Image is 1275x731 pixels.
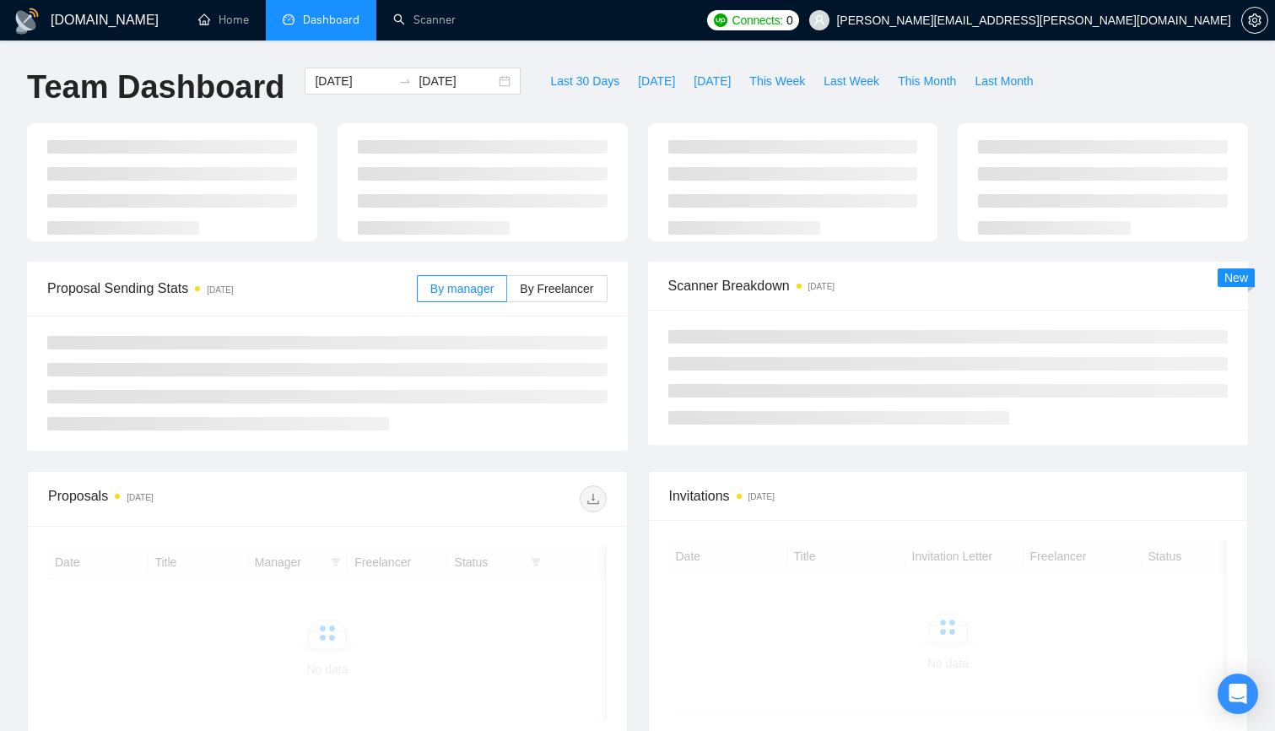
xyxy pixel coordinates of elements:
div: Open Intercom Messenger [1218,674,1258,714]
a: homeHome [198,13,249,27]
button: Last Month [965,68,1042,95]
span: [DATE] [694,72,731,90]
input: End date [419,72,495,90]
a: setting [1241,14,1268,27]
h1: Team Dashboard [27,68,284,107]
span: [DATE] [638,72,675,90]
span: swap-right [398,74,412,88]
time: [DATE] [808,282,835,291]
span: dashboard [283,14,294,25]
time: [DATE] [127,493,153,502]
span: Last Week [824,72,879,90]
img: upwork-logo.png [714,14,727,27]
span: Scanner Breakdown [668,275,1229,296]
button: Last Week [814,68,889,95]
span: Last Month [975,72,1033,90]
button: [DATE] [629,68,684,95]
button: setting [1241,7,1268,34]
button: This Week [740,68,814,95]
span: Proposal Sending Stats [47,278,417,299]
span: Dashboard [303,13,359,27]
span: 0 [786,11,793,30]
time: [DATE] [207,285,233,295]
button: This Month [889,68,965,95]
span: By manager [430,282,494,295]
span: Last 30 Days [550,72,619,90]
img: logo [14,8,41,35]
input: Start date [315,72,392,90]
span: to [398,74,412,88]
a: searchScanner [393,13,456,27]
span: This Week [749,72,805,90]
span: By Freelancer [520,282,593,295]
span: This Month [898,72,956,90]
button: Last 30 Days [541,68,629,95]
button: [DATE] [684,68,740,95]
span: New [1224,271,1248,284]
time: [DATE] [748,492,775,501]
span: user [813,14,825,26]
span: setting [1242,14,1267,27]
span: Invitations [669,485,1228,506]
div: Proposals [48,485,327,512]
span: Connects: [732,11,783,30]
